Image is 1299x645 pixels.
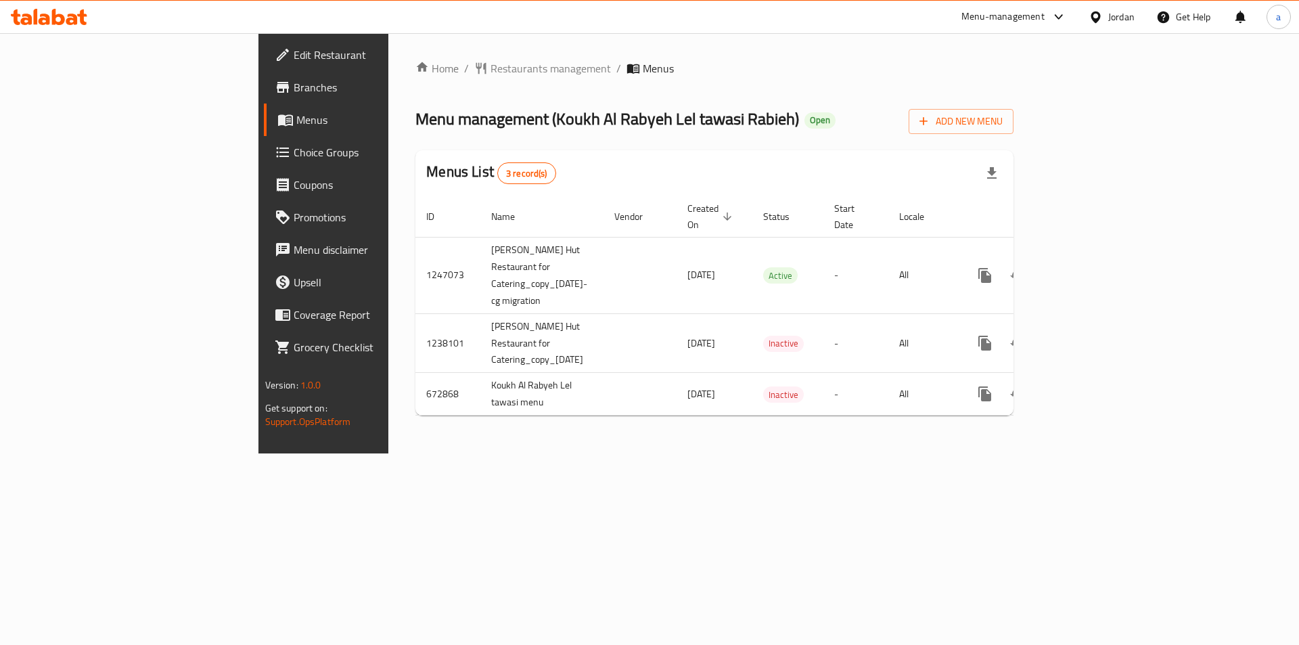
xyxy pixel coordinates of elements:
[265,399,327,417] span: Get support on:
[474,60,611,76] a: Restaurants management
[480,313,603,373] td: [PERSON_NAME] Hut Restaurant for Catering_copy_[DATE]
[294,47,465,63] span: Edit Restaurant
[265,376,298,394] span: Version:
[687,334,715,352] span: [DATE]
[264,169,476,201] a: Coupons
[264,39,476,71] a: Edit Restaurant
[961,9,1045,25] div: Menu-management
[1001,378,1034,410] button: Change Status
[264,71,476,104] a: Branches
[763,336,804,352] div: Inactive
[296,112,465,128] span: Menus
[491,208,532,225] span: Name
[687,385,715,403] span: [DATE]
[919,113,1003,130] span: Add New Menu
[294,307,465,323] span: Coverage Report
[804,114,836,126] span: Open
[294,339,465,355] span: Grocery Checklist
[264,201,476,233] a: Promotions
[899,208,942,225] span: Locale
[264,298,476,331] a: Coverage Report
[969,327,1001,359] button: more
[415,196,1110,416] table: enhanced table
[888,237,958,313] td: All
[426,162,555,184] h2: Menus List
[1276,9,1281,24] span: a
[614,208,660,225] span: Vendor
[958,196,1110,238] th: Actions
[294,209,465,225] span: Promotions
[1108,9,1135,24] div: Jordan
[264,136,476,169] a: Choice Groups
[823,313,888,373] td: -
[823,373,888,416] td: -
[616,60,621,76] li: /
[294,177,465,193] span: Coupons
[415,60,1013,76] nav: breadcrumb
[300,376,321,394] span: 1.0.0
[264,266,476,298] a: Upsell
[976,157,1008,190] div: Export file
[804,112,836,129] div: Open
[909,109,1013,134] button: Add New Menu
[264,331,476,363] a: Grocery Checklist
[888,373,958,416] td: All
[264,233,476,266] a: Menu disclaimer
[294,79,465,95] span: Branches
[426,208,452,225] span: ID
[497,162,556,184] div: Total records count
[763,336,804,351] span: Inactive
[834,200,872,233] span: Start Date
[415,104,799,134] span: Menu management ( Koukh Al Rabyeh Lel tawasi Rabieh )
[643,60,674,76] span: Menus
[480,373,603,416] td: Koukh Al Rabyeh Lel tawasi menu
[264,104,476,136] a: Menus
[969,259,1001,292] button: more
[687,200,736,233] span: Created On
[491,60,611,76] span: Restaurants management
[265,413,351,430] a: Support.OpsPlatform
[480,237,603,313] td: [PERSON_NAME] Hut Restaurant for Catering_copy_[DATE]-cg migration
[763,208,807,225] span: Status
[888,313,958,373] td: All
[294,144,465,160] span: Choice Groups
[763,387,804,403] span: Inactive
[687,266,715,284] span: [DATE]
[763,386,804,403] div: Inactive
[823,237,888,313] td: -
[969,378,1001,410] button: more
[498,167,555,180] span: 3 record(s)
[294,274,465,290] span: Upsell
[294,242,465,258] span: Menu disclaimer
[763,268,798,284] span: Active
[1001,259,1034,292] button: Change Status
